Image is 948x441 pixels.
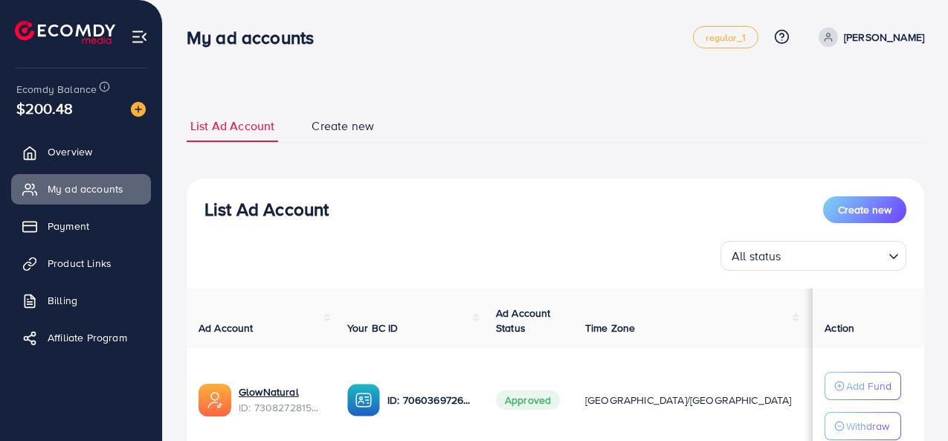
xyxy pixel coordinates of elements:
[312,118,374,135] span: Create new
[838,202,891,217] span: Create new
[11,174,151,204] a: My ad accounts
[846,417,889,435] p: Withdraw
[48,181,123,196] span: My ad accounts
[11,248,151,278] a: Product Links
[813,28,924,47] a: [PERSON_NAME]
[823,196,906,223] button: Create new
[15,21,115,44] img: logo
[496,390,560,410] span: Approved
[585,393,792,408] span: [GEOGRAPHIC_DATA]/[GEOGRAPHIC_DATA]
[16,82,97,97] span: Ecomdy Balance
[16,97,73,119] span: $200.48
[48,256,112,271] span: Product Links
[825,321,854,335] span: Action
[131,28,148,45] img: menu
[885,374,937,430] iframe: Chat
[585,321,635,335] span: Time Zone
[825,412,901,440] button: Withdraw
[846,377,891,395] p: Add Fund
[844,28,924,46] p: [PERSON_NAME]
[387,391,472,409] p: ID: 7060369726882463746
[48,219,89,234] span: Payment
[187,27,326,48] h3: My ad accounts
[496,306,551,335] span: Ad Account Status
[131,102,146,117] img: image
[11,323,151,353] a: Affiliate Program
[706,33,745,42] span: regular_1
[720,241,906,271] div: Search for option
[239,400,323,415] span: ID: 7308272815587983362
[199,321,254,335] span: Ad Account
[347,384,380,416] img: ic-ba-acc.ded83a64.svg
[11,286,151,315] a: Billing
[190,118,274,135] span: List Ad Account
[729,245,784,267] span: All status
[11,211,151,241] a: Payment
[347,321,399,335] span: Your BC ID
[199,384,231,416] img: ic-ads-acc.e4c84228.svg
[239,384,323,415] div: <span class='underline'>GlowNatural</span></br>7308272815587983362
[204,199,329,220] h3: List Ad Account
[825,372,901,400] button: Add Fund
[48,330,127,345] span: Affiliate Program
[48,293,77,308] span: Billing
[239,384,323,399] a: GlowNatural
[48,144,92,159] span: Overview
[11,137,151,167] a: Overview
[786,242,883,267] input: Search for option
[693,26,758,48] a: regular_1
